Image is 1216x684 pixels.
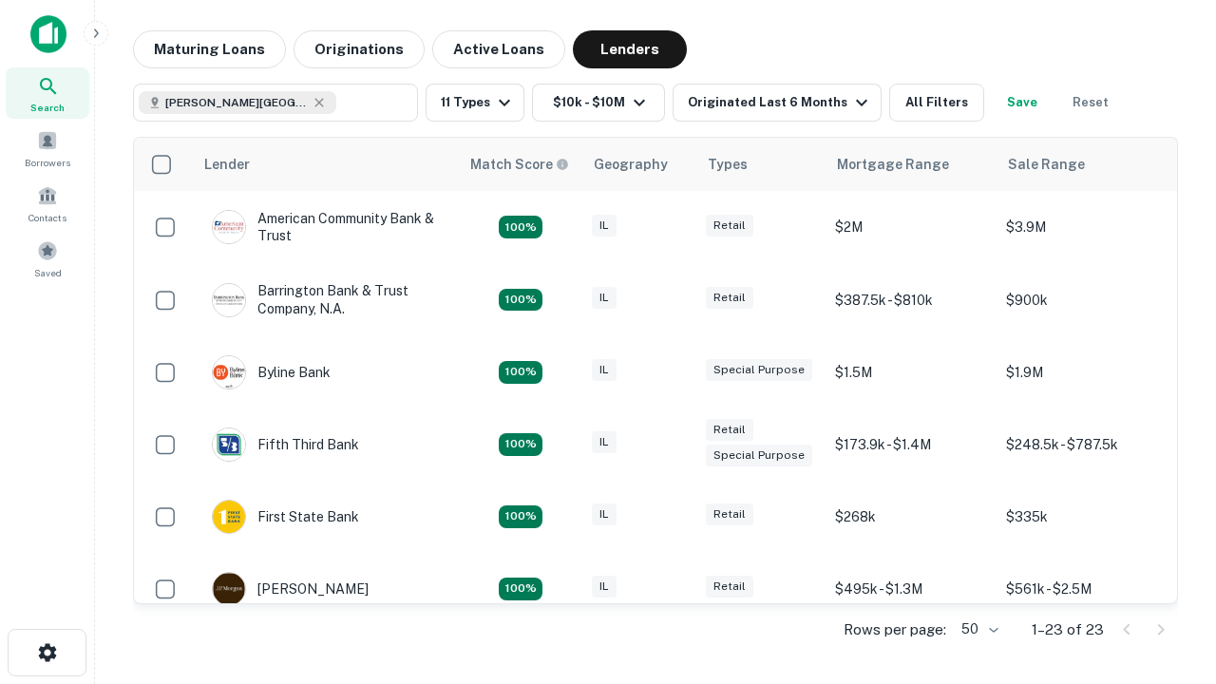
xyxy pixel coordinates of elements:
[997,191,1168,263] td: $3.9M
[6,178,89,229] a: Contacts
[30,15,66,53] img: capitalize-icon.png
[696,138,826,191] th: Types
[499,505,542,528] div: Matching Properties: 2, hasApolloMatch: undefined
[470,154,565,175] h6: Match Score
[532,84,665,122] button: $10k - $10M
[997,481,1168,553] td: $335k
[826,263,997,335] td: $387.5k - $810k
[826,481,997,553] td: $268k
[204,153,250,176] div: Lender
[470,154,569,175] div: Capitalize uses an advanced AI algorithm to match your search with the best lender. The match sco...
[997,408,1168,481] td: $248.5k - $787.5k
[706,445,812,466] div: Special Purpose
[706,215,753,237] div: Retail
[997,263,1168,335] td: $900k
[193,138,459,191] th: Lender
[592,287,617,309] div: IL
[25,155,70,170] span: Borrowers
[212,427,359,462] div: Fifth Third Bank
[212,572,369,606] div: [PERSON_NAME]
[459,138,582,191] th: Capitalize uses an advanced AI algorithm to match your search with the best lender. The match sco...
[997,138,1168,191] th: Sale Range
[826,336,997,408] td: $1.5M
[706,359,812,381] div: Special Purpose
[673,84,882,122] button: Originated Last 6 Months
[889,84,984,122] button: All Filters
[30,100,65,115] span: Search
[499,433,542,456] div: Matching Properties: 2, hasApolloMatch: undefined
[954,616,1001,643] div: 50
[997,553,1168,625] td: $561k - $2.5M
[708,153,748,176] div: Types
[212,500,359,534] div: First State Bank
[213,284,245,316] img: picture
[34,265,62,280] span: Saved
[133,30,286,68] button: Maturing Loans
[992,84,1053,122] button: Save your search to get updates of matches that match your search criteria.
[573,30,687,68] button: Lenders
[1032,618,1104,641] p: 1–23 of 23
[997,336,1168,408] td: $1.9M
[592,431,617,453] div: IL
[706,503,753,525] div: Retail
[837,153,949,176] div: Mortgage Range
[294,30,425,68] button: Originations
[826,553,997,625] td: $495k - $1.3M
[212,355,331,389] div: Byline Bank
[688,91,873,114] div: Originated Last 6 Months
[592,359,617,381] div: IL
[499,578,542,600] div: Matching Properties: 3, hasApolloMatch: undefined
[499,216,542,238] div: Matching Properties: 2, hasApolloMatch: undefined
[212,210,440,244] div: American Community Bank & Trust
[212,282,440,316] div: Barrington Bank & Trust Company, N.a.
[844,618,946,641] p: Rows per page:
[6,233,89,284] a: Saved
[213,356,245,389] img: picture
[213,573,245,605] img: picture
[826,191,997,263] td: $2M
[165,94,308,111] span: [PERSON_NAME][GEOGRAPHIC_DATA], [GEOGRAPHIC_DATA]
[432,30,565,68] button: Active Loans
[1121,471,1216,562] iframe: Chat Widget
[592,215,617,237] div: IL
[582,138,696,191] th: Geography
[28,210,66,225] span: Contacts
[499,289,542,312] div: Matching Properties: 3, hasApolloMatch: undefined
[213,428,245,461] img: picture
[826,408,997,481] td: $173.9k - $1.4M
[706,419,753,441] div: Retail
[706,576,753,598] div: Retail
[1008,153,1085,176] div: Sale Range
[1060,84,1121,122] button: Reset
[6,123,89,174] a: Borrowers
[213,501,245,533] img: picture
[213,211,245,243] img: picture
[706,287,753,309] div: Retail
[6,67,89,119] a: Search
[594,153,668,176] div: Geography
[826,138,997,191] th: Mortgage Range
[499,361,542,384] div: Matching Properties: 2, hasApolloMatch: undefined
[426,84,524,122] button: 11 Types
[592,576,617,598] div: IL
[592,503,617,525] div: IL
